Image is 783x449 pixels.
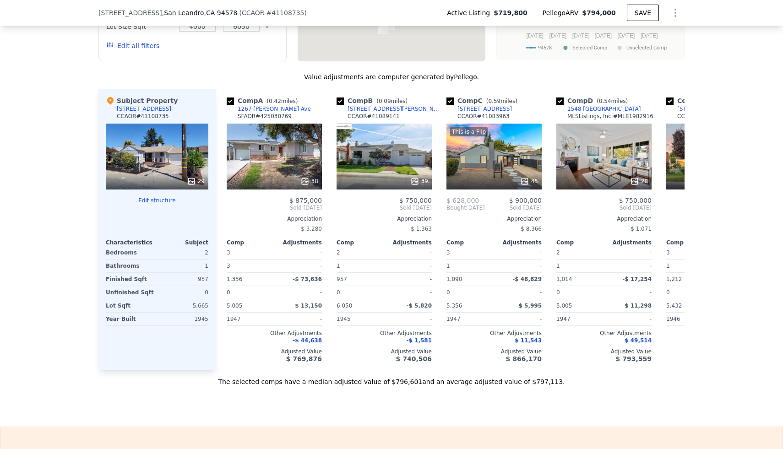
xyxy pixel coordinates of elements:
div: [STREET_ADDRESS] [117,105,171,113]
div: Adjusted Value [227,348,322,355]
div: CCAOR # 41089141 [348,113,400,120]
span: ( miles) [263,98,301,104]
span: -$ 1,363 [409,226,432,232]
span: $ 628,000 [446,197,479,204]
div: Adjustments [384,239,432,246]
div: Lot Sqft [106,299,155,312]
div: - [606,246,652,259]
span: 5,005 [227,303,242,309]
span: $ 5,995 [519,303,542,309]
div: - [386,246,432,259]
span: 3 [227,249,230,256]
div: Appreciation [446,215,542,222]
span: $ 750,000 [619,197,652,204]
div: Adjustments [604,239,652,246]
span: $ 900,000 [509,197,542,204]
div: - [276,260,322,272]
div: Adjusted Value [556,348,652,355]
span: $ 8,366 [521,226,542,232]
div: Other Adjustments [337,330,432,337]
div: Appreciation [666,215,761,222]
div: Adjustments [274,239,322,246]
div: 1 [556,260,602,272]
div: Unfinished Sqft [106,286,155,299]
span: Sold [DATE] [227,204,322,211]
span: $794,000 [582,9,616,16]
div: Other Adjustments [227,330,322,337]
text: 94578 [538,45,552,51]
span: Pellego ARV [543,8,582,17]
span: 6,050 [337,303,352,309]
div: - [276,313,322,325]
div: 1 [337,260,382,272]
span: -$ 17,254 [622,276,652,282]
span: $ 866,170 [506,355,542,362]
div: Characteristics [106,239,157,246]
span: 5,356 [446,303,462,309]
div: 1946 [666,313,712,325]
div: 3 [227,260,272,272]
div: 1945 [159,313,208,325]
div: Comp C [446,96,521,105]
span: 1,356 [227,276,242,282]
div: CCAOR # 41100121 [677,113,729,120]
div: 1945 [337,313,382,325]
span: 2 [337,249,340,256]
div: Other Adjustments [556,330,652,337]
span: ( miles) [483,98,521,104]
div: Lot Size Sqft [106,20,174,33]
div: 1947 [556,313,602,325]
div: 1947 [446,313,492,325]
div: 2 [159,246,208,259]
span: -$ 44,638 [293,337,322,344]
div: 1267 Dorothy Ave [378,19,388,34]
span: Sold [DATE] [666,204,761,211]
div: 1267 [PERSON_NAME] Ave [238,105,311,113]
span: CCAOR [242,9,265,16]
span: 0 [446,289,450,296]
span: Sold [DATE] [556,204,652,211]
div: Comp E [666,96,740,105]
div: [STREET_ADDRESS] [677,105,732,113]
div: SFAOR # 425030769 [238,113,292,120]
div: 1 [446,260,492,272]
text: [DATE] [572,32,590,39]
a: [STREET_ADDRESS][PERSON_NAME] [337,105,443,113]
span: 3 [446,249,450,256]
text: [DATE] [549,32,567,39]
div: MLSListings, Inc. # ML81982916 [567,113,653,120]
div: Appreciation [556,215,652,222]
div: Comp [337,239,384,246]
div: - [666,222,761,235]
span: -$ 5,820 [407,303,432,309]
div: - [606,313,652,325]
span: $ 740,506 [396,355,432,362]
span: ( miles) [593,98,631,104]
span: $ 13,150 [295,303,322,309]
span: 5,005 [556,303,572,309]
div: Comp [227,239,274,246]
div: Other Adjustments [666,330,761,337]
span: $ 750,000 [399,197,432,204]
div: 957 [159,273,208,286]
span: , San Leandro [162,8,238,17]
div: 39 [410,177,428,186]
span: 1,212 [666,276,682,282]
span: $ 11,298 [625,303,652,309]
div: - [386,273,432,286]
span: $ 49,514 [625,337,652,344]
button: Clear [265,25,269,29]
span: 957 [337,276,347,282]
span: 1,090 [446,276,462,282]
div: Bathrooms [106,260,155,272]
div: 1548 [GEOGRAPHIC_DATA] [567,105,641,113]
div: Adjusted Value [666,348,761,355]
span: Bought [446,204,466,211]
a: 1548 [GEOGRAPHIC_DATA] [556,105,641,113]
div: 29 [187,177,205,186]
span: 0.42 [269,98,281,104]
div: 1 [666,260,712,272]
button: Edit all filters [106,41,159,50]
div: Appreciation [227,215,322,222]
div: CCAOR # 41083963 [457,113,510,120]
